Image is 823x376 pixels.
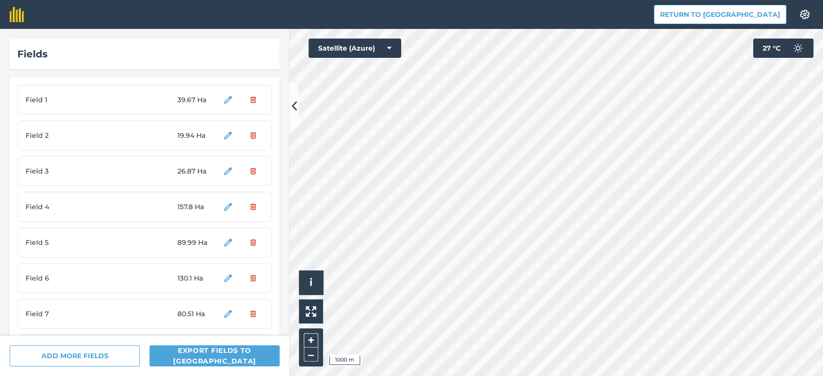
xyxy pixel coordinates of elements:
[177,130,214,141] span: 19.94 Ha
[177,166,214,176] span: 26.87 Ha
[654,5,786,24] button: Return to [GEOGRAPHIC_DATA]
[26,237,98,248] span: Field 5
[753,39,813,58] button: 27 °C
[309,39,401,58] button: Satellite (Azure)
[788,39,808,58] img: svg+xml;base64,PD94bWwgdmVyc2lvbj0iMS4wIiBlbmNvZGluZz0idXRmLTgiPz4KPCEtLSBHZW5lcmF0b3I6IEFkb2JlIE...
[26,94,98,105] span: Field 1
[26,166,98,176] span: Field 3
[799,10,810,19] img: A cog icon
[177,94,214,105] span: 39.67 Ha
[177,237,214,248] span: 89.99 Ha
[299,270,323,295] button: i
[149,345,280,366] button: Export fields to [GEOGRAPHIC_DATA]
[10,345,140,366] button: ADD MORE FIELDS
[26,130,98,141] span: Field 2
[17,46,272,62] div: Fields
[177,273,214,283] span: 130.1 Ha
[304,333,318,348] button: +
[177,201,214,212] span: 157.8 Ha
[26,273,98,283] span: Field 6
[10,7,24,22] img: fieldmargin Logo
[310,276,312,288] span: i
[306,306,316,317] img: Four arrows, one pointing top left, one top right, one bottom right and the last bottom left
[763,39,781,58] span: 27 ° C
[26,201,98,212] span: Field 4
[177,309,214,319] span: 80.51 Ha
[304,348,318,362] button: –
[26,309,98,319] span: Field 7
